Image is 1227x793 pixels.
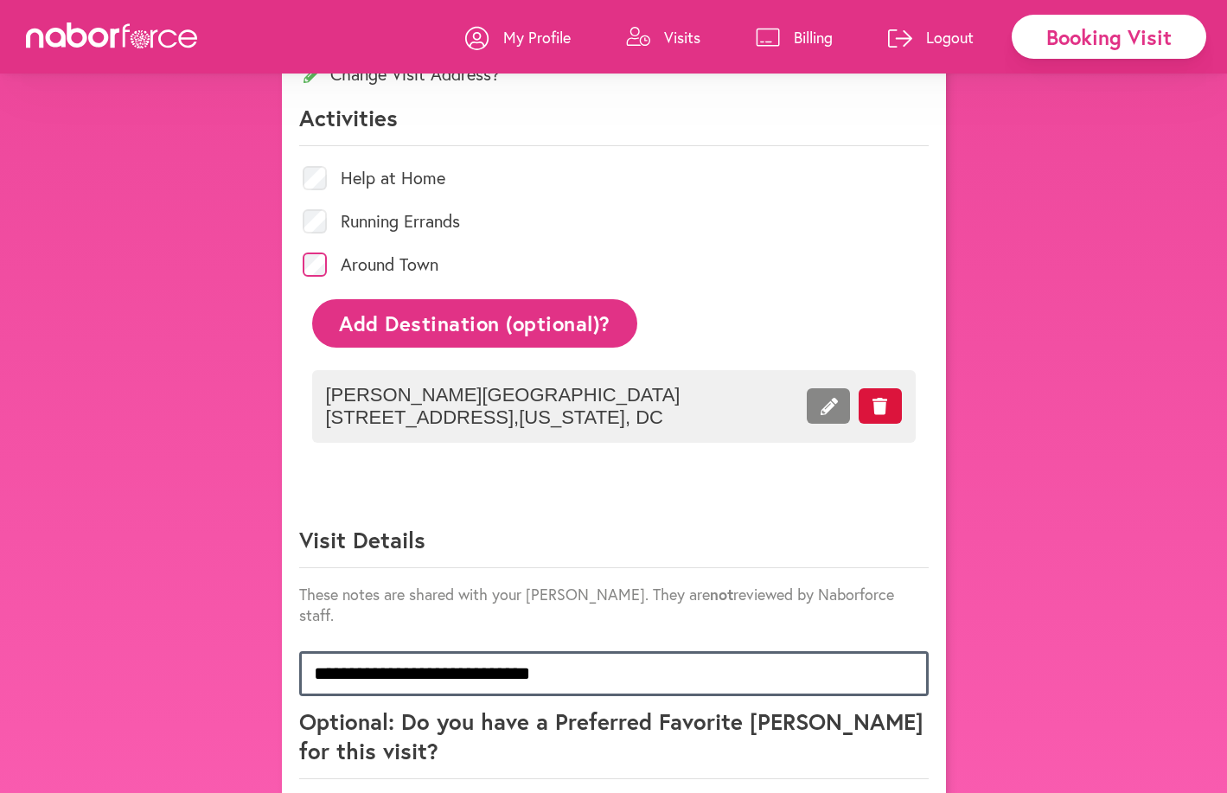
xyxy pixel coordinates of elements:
label: Help at Home [341,169,445,187]
p: Visits [664,27,700,48]
p: Logout [926,27,974,48]
strong: not [710,584,733,604]
p: Optional: Do you have a Preferred Favorite [PERSON_NAME] for this visit? [299,707,929,779]
p: Billing [794,27,833,48]
p: Activities [299,103,929,146]
p: These notes are shared with your [PERSON_NAME]. They are reviewed by Naborforce staff. [299,584,929,625]
p: Change Visit Address? [299,62,929,86]
a: My Profile [465,11,571,63]
span: [PERSON_NAME][GEOGRAPHIC_DATA] [STREET_ADDRESS] , [US_STATE] , DC [326,384,706,429]
p: My Profile [503,27,571,48]
p: Visit Details [299,525,929,568]
a: Billing [756,11,833,63]
label: Running Errands [341,213,460,230]
div: Booking Visit [1012,15,1206,59]
a: Visits [626,11,700,63]
a: Logout [888,11,974,63]
button: Add Destination (optional)? [312,299,638,347]
label: Around Town [341,256,438,273]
